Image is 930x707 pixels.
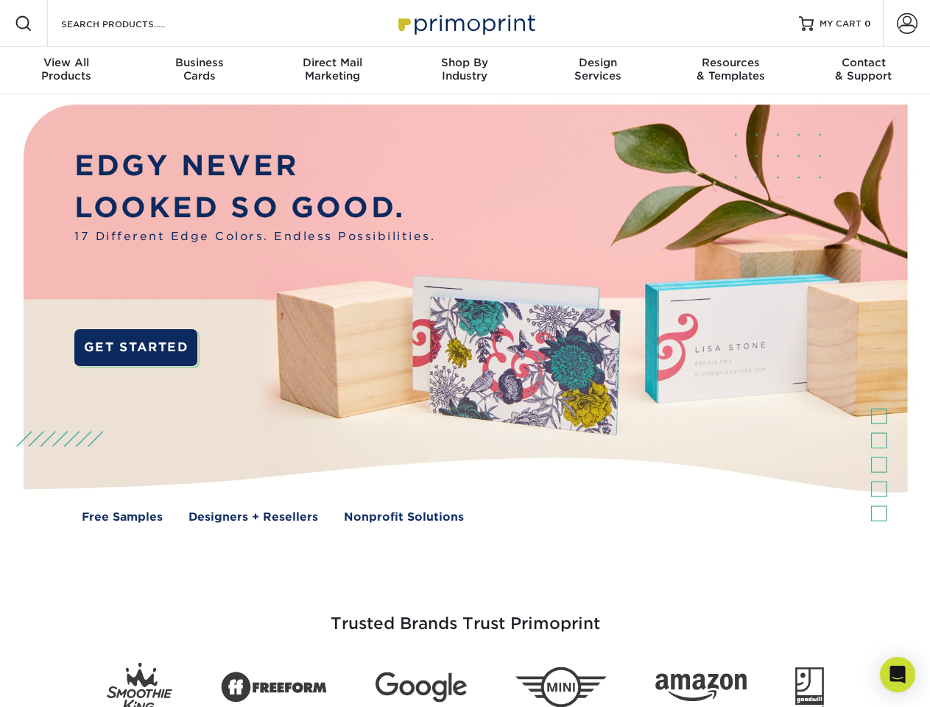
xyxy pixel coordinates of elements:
span: MY CART [820,18,862,30]
span: Resources [664,56,797,69]
span: Contact [797,56,930,69]
img: Google [376,672,467,703]
a: DesignServices [532,47,664,94]
a: Direct MailMarketing [266,47,398,94]
span: Business [133,56,265,69]
h3: Trusted Brands Trust Primoprint [35,579,896,651]
a: Nonprofit Solutions [344,509,464,526]
div: Open Intercom Messenger [880,657,915,692]
img: Primoprint [392,7,539,39]
img: Goodwill [795,667,824,707]
div: Services [532,56,664,82]
a: GET STARTED [74,329,197,366]
div: & Support [797,56,930,82]
p: LOOKED SO GOOD. [74,187,435,229]
p: EDGY NEVER [74,145,435,187]
div: Industry [398,56,531,82]
a: Contact& Support [797,47,930,94]
a: Shop ByIndustry [398,47,531,94]
a: Resources& Templates [664,47,797,94]
span: 0 [864,18,871,29]
img: Amazon [655,674,747,702]
input: SEARCH PRODUCTS..... [60,15,203,32]
div: Cards [133,56,265,82]
span: Shop By [398,56,531,69]
a: Free Samples [82,509,163,526]
span: 17 Different Edge Colors. Endless Possibilities. [74,228,435,245]
a: BusinessCards [133,47,265,94]
div: Marketing [266,56,398,82]
span: Design [532,56,664,69]
div: & Templates [664,56,797,82]
iframe: Google Customer Reviews [4,662,125,702]
a: Designers + Resellers [189,509,318,526]
span: Direct Mail [266,56,398,69]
